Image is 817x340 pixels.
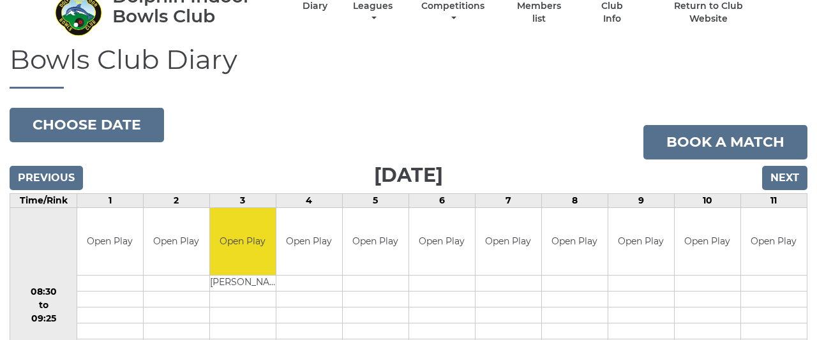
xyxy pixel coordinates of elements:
[144,208,209,275] td: Open Play
[342,194,408,208] td: 5
[741,208,807,275] td: Open Play
[210,275,276,291] td: [PERSON_NAME]
[210,208,276,275] td: Open Play
[10,166,83,190] input: Previous
[762,166,807,190] input: Next
[10,45,807,89] h1: Bowls Club Diary
[276,208,342,275] td: Open Play
[343,208,408,275] td: Open Play
[608,208,674,275] td: Open Play
[740,194,807,208] td: 11
[475,194,541,208] td: 7
[408,194,475,208] td: 6
[643,125,807,159] a: Book a match
[10,194,77,208] td: Time/Rink
[409,208,475,275] td: Open Play
[77,208,143,275] td: Open Play
[674,194,740,208] td: 10
[77,194,144,208] td: 1
[541,194,608,208] td: 8
[542,208,608,275] td: Open Play
[608,194,674,208] td: 9
[476,208,541,275] td: Open Play
[675,208,740,275] td: Open Play
[10,108,164,142] button: Choose date
[276,194,342,208] td: 4
[209,194,276,208] td: 3
[143,194,209,208] td: 2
